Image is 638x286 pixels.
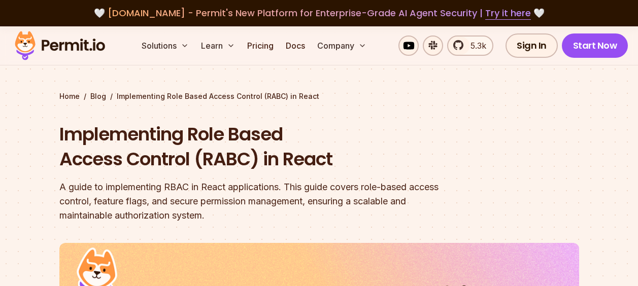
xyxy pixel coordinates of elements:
a: Try it here [485,7,531,20]
h1: Implementing Role Based Access Control (RABC) in React [59,122,449,172]
a: 5.3k [447,35,493,56]
button: Learn [197,35,239,56]
div: A guide to implementing RBAC in React applications. This guide covers role-based access control, ... [59,180,449,223]
button: Solutions [138,35,193,56]
a: Docs [282,35,309,56]
span: 5.3k [464,40,486,52]
img: Permit logo [10,28,110,63]
div: / / [59,91,579,101]
div: 🤍 🤍 [24,6,614,20]
a: Sign In [506,33,558,58]
a: Blog [90,91,106,101]
a: Pricing [243,35,278,56]
span: [DOMAIN_NAME] - Permit's New Platform for Enterprise-Grade AI Agent Security | [108,7,531,19]
a: Home [59,91,80,101]
a: Start Now [562,33,628,58]
button: Company [313,35,371,56]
